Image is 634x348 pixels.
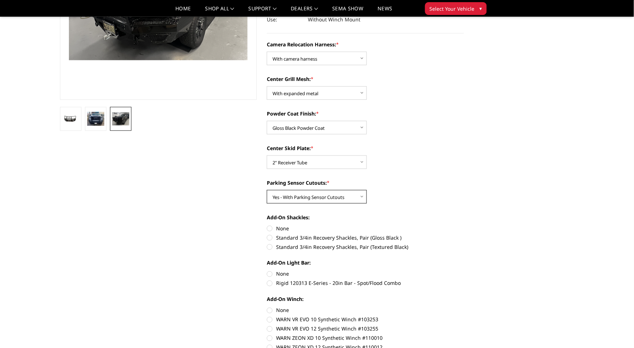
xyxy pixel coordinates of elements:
[378,6,392,16] a: News
[267,75,464,83] label: Center Grill Mesh:
[87,112,104,126] img: 2024-2026 GMC 2500-3500 - T2 Series - Extreme Front Bumper (receiver or winch)
[267,259,464,267] label: Add-On Light Bar:
[267,316,464,323] label: WARN VR EVO 10 Synthetic Winch #103253
[430,5,475,12] span: Select Your Vehicle
[267,270,464,278] label: None
[425,2,487,15] button: Select Your Vehicle
[332,6,363,16] a: SEMA Show
[267,243,464,251] label: Standard 3/4in Recovery Shackles, Pair (Textured Black)
[249,6,277,16] a: Support
[291,6,318,16] a: Dealers
[267,280,464,287] label: Rigid 120313 E-Series - 20in Bar - Spot/Flood Combo
[267,179,464,186] label: Parking Sensor Cutouts:
[267,41,464,48] label: Camera Relocation Harness:
[267,110,464,117] label: Powder Coat Finish:
[480,5,482,12] span: ▾
[267,234,464,241] label: Standard 3/4in Recovery Shackles, Pair (Gloss Black )
[267,13,303,26] dt: Use:
[267,325,464,333] label: WARN VR EVO 12 Synthetic Winch #103255
[205,6,234,16] a: shop all
[267,296,464,303] label: Add-On Winch:
[267,214,464,221] label: Add-On Shackles:
[598,314,634,348] iframe: Chat Widget
[267,144,464,152] label: Center Skid Plate:
[267,307,464,314] label: None
[112,112,129,126] img: 2024-2026 GMC 2500-3500 - T2 Series - Extreme Front Bumper (receiver or winch)
[267,334,464,342] label: WARN ZEON XD 10 Synthetic Winch #110010
[175,6,191,16] a: Home
[308,13,360,26] dd: Without Winch Mount
[267,225,464,232] label: None
[62,115,79,123] img: 2024-2026 GMC 2500-3500 - T2 Series - Extreme Front Bumper (receiver or winch)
